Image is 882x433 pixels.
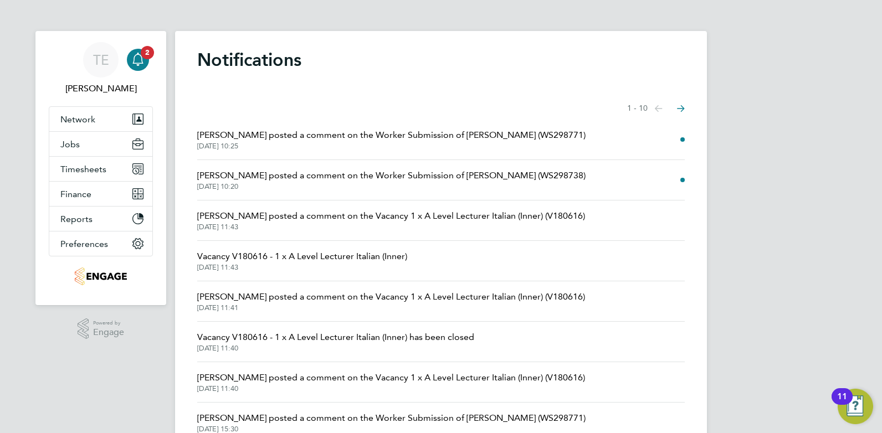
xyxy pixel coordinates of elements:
[141,46,154,59] span: 2
[627,103,648,114] span: 1 - 10
[93,53,109,67] span: TE
[49,207,152,231] button: Reports
[197,223,585,231] span: [DATE] 11:43
[197,142,586,151] span: [DATE] 10:25
[197,331,474,344] span: Vacancy V180616 - 1 x A Level Lecturer Italian (Inner) has been closed
[197,384,585,393] span: [DATE] 11:40
[197,209,585,223] span: [PERSON_NAME] posted a comment on the Vacancy 1 x A Level Lecturer Italian (Inner) (V180616)
[197,169,586,191] a: [PERSON_NAME] posted a comment on the Worker Submission of [PERSON_NAME] (WS298738)[DATE] 10:20
[197,49,685,71] h1: Notifications
[197,290,585,303] span: [PERSON_NAME] posted a comment on the Vacancy 1 x A Level Lecturer Italian (Inner) (V180616)
[49,107,152,131] button: Network
[49,231,152,256] button: Preferences
[838,389,873,424] button: Open Resource Center, 11 new notifications
[49,132,152,156] button: Jobs
[197,169,586,182] span: [PERSON_NAME] posted a comment on the Worker Submission of [PERSON_NAME] (WS298738)
[197,371,585,393] a: [PERSON_NAME] posted a comment on the Vacancy 1 x A Level Lecturer Italian (Inner) (V180616)[DATE...
[197,303,585,312] span: [DATE] 11:41
[75,267,126,285] img: jjfox-logo-retina.png
[197,263,407,272] span: [DATE] 11:43
[127,42,149,78] a: 2
[60,239,108,249] span: Preferences
[78,318,125,339] a: Powered byEngage
[197,290,585,312] a: [PERSON_NAME] posted a comment on the Vacancy 1 x A Level Lecturer Italian (Inner) (V180616)[DATE...
[35,31,166,305] nav: Main navigation
[60,164,106,174] span: Timesheets
[49,267,153,285] a: Go to home page
[60,114,95,125] span: Network
[627,97,685,120] nav: Select page of notifications list
[197,250,407,272] a: Vacancy V180616 - 1 x A Level Lecturer Italian (Inner)[DATE] 11:43
[60,189,91,199] span: Finance
[60,214,93,224] span: Reports
[197,128,586,151] a: [PERSON_NAME] posted a comment on the Worker Submission of [PERSON_NAME] (WS298771)[DATE] 10:25
[197,128,586,142] span: [PERSON_NAME] posted a comment on the Worker Submission of [PERSON_NAME] (WS298771)
[197,250,407,263] span: Vacancy V180616 - 1 x A Level Lecturer Italian (Inner)
[197,344,474,353] span: [DATE] 11:40
[49,157,152,181] button: Timesheets
[60,139,80,150] span: Jobs
[197,209,585,231] a: [PERSON_NAME] posted a comment on the Vacancy 1 x A Level Lecturer Italian (Inner) (V180616)[DATE...
[197,331,474,353] a: Vacancy V180616 - 1 x A Level Lecturer Italian (Inner) has been closed[DATE] 11:40
[197,411,586,425] span: [PERSON_NAME] posted a comment on the Worker Submission of [PERSON_NAME] (WS298771)
[49,42,153,95] a: TE[PERSON_NAME]
[49,182,152,206] button: Finance
[49,82,153,95] span: Tom Ellis
[197,182,586,191] span: [DATE] 10:20
[837,396,847,411] div: 11
[93,318,124,328] span: Powered by
[197,371,585,384] span: [PERSON_NAME] posted a comment on the Vacancy 1 x A Level Lecturer Italian (Inner) (V180616)
[93,328,124,337] span: Engage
